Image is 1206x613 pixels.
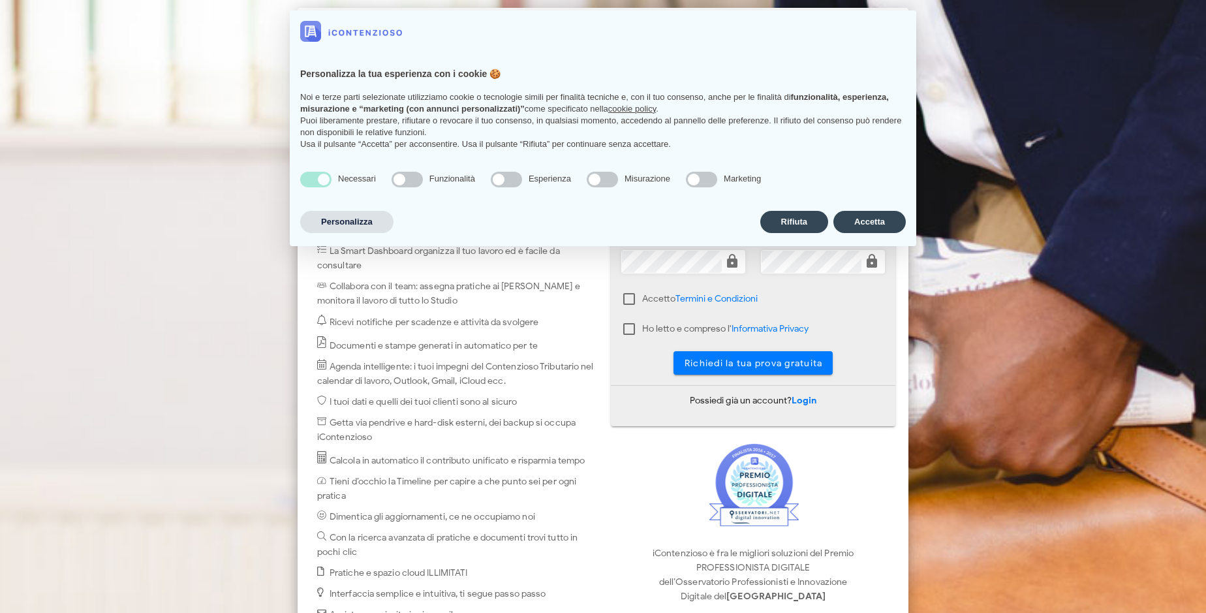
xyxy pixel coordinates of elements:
[317,451,595,468] li: Calcola in automatico il contributo unificato e risparmia tempo
[317,475,595,503] li: Tieni d’occhio la Timeline per capire a che punto sei per ogni pratica
[529,174,571,183] span: Esperienza
[708,442,799,526] img: prize.png
[317,336,595,353] li: Documenti e stampe generati in automatico per te
[300,92,889,114] strong: funzionalità, esperienza, misurazione e “marketing (con annunci personalizzati)”
[611,546,895,604] p: iContenzioso è fra le migliori soluzioni del Premio PROFESSIONISTA DIGITALE dell’Osservatorio Pro...
[833,211,906,233] button: Accetta
[317,359,595,388] li: Agenda intelligente: i tuoi impegni del Contenzioso Tributario nel calendar di lavoro, Outlook, G...
[760,211,828,233] button: Rifiuta
[317,416,595,445] li: Getta via pendrive e hard-disk esterni, dei backup si occupa iContenzioso
[300,21,402,42] img: logo
[317,244,595,273] li: La Smart Dashboard organizza il tuo lavoro ed è facile da consultare
[300,115,906,138] p: Puoi liberamente prestare, rifiutare o revocare il tuo consenso, in qualsiasi momento, accedendo ...
[611,394,895,408] p: Possiedi già un account?
[732,323,809,334] a: Informativa Privacy
[642,322,809,336] div: Ho letto e compreso l'
[300,91,906,115] p: Noi e terze parti selezionate utilizziamo cookie o tecnologie simili per finalità tecniche e, con...
[642,292,758,306] div: Accetto
[317,566,595,580] li: Pratiche e spazio cloud ILLIMITATI
[625,174,670,183] span: Misurazione
[726,591,826,602] strong: [GEOGRAPHIC_DATA]
[724,174,761,183] span: Marketing
[673,351,833,375] button: Richiedi la tua prova gratuita
[317,395,595,409] li: I tuoi dati e quelli dei tuoi clienti sono al sicuro
[429,174,475,183] span: Funzionalità
[675,293,758,304] a: Termini e Condizioni
[684,358,823,369] span: Richiedi la tua prova gratuita
[792,395,817,406] a: Login
[300,68,906,81] h2: Personalizza la tua esperienza con i cookie 🍪
[608,104,656,114] a: cookie policy - il link si apre in una nuova scheda
[317,587,595,601] li: Interfaccia semplice e intuitiva, ti segue passo passo
[338,174,376,183] span: Necessari
[317,510,595,524] li: Dimentica gli aggiornamenti, ce ne occupiamo noi
[300,138,906,150] p: Usa il pulsante “Accetta” per acconsentire. Usa il pulsante “Rifiuta” per continuare senza accett...
[317,315,595,330] li: Ricevi notifiche per scadenze e attività da svolgere
[317,279,595,308] li: Collabora con il team: assegna pratiche ai [PERSON_NAME] e monitora il lavoro di tutto lo Studio
[300,211,394,233] button: Personalizza
[317,531,595,559] li: Con la ricerca avanzata di pratiche e documenti trovi tutto in pochi clic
